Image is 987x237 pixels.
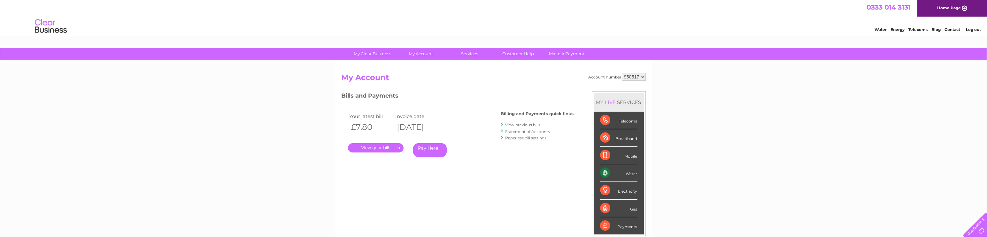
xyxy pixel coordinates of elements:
td: Your latest bill [348,112,394,121]
h4: Billing and Payments quick links [501,111,574,116]
a: Water [875,27,887,32]
h2: My Account [342,73,646,85]
div: Clear Business is a trading name of Verastar Limited (registered in [GEOGRAPHIC_DATA] No. 3667643... [343,4,645,31]
a: . [348,143,404,152]
a: Pay Here [413,143,447,157]
a: Blog [931,27,941,32]
div: LIVE [604,99,617,105]
img: logo.png [35,17,67,36]
a: Paperless bill settings [505,136,547,140]
a: Services [443,48,496,60]
a: View previous bills [505,122,541,127]
div: Broadband [600,129,637,147]
a: Statement of Accounts [505,129,550,134]
div: Gas [600,200,637,217]
div: Electricity [600,182,637,199]
div: MY SERVICES [594,93,644,111]
a: Energy [891,27,905,32]
a: My Clear Business [346,48,399,60]
div: Account number [589,73,646,81]
div: Telecoms [600,112,637,129]
a: Log out [966,27,981,32]
a: Contact [945,27,960,32]
a: 0333 014 3131 [867,3,911,11]
div: Water [600,164,637,182]
a: Customer Help [492,48,544,60]
th: [DATE] [394,121,440,134]
td: Invoice date [394,112,440,121]
div: Payments [600,217,637,234]
div: Mobile [600,147,637,164]
h3: Bills and Payments [342,91,574,102]
a: Make A Payment [540,48,593,60]
a: Telecoms [908,27,928,32]
a: My Account [395,48,447,60]
th: £7.80 [348,121,394,134]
